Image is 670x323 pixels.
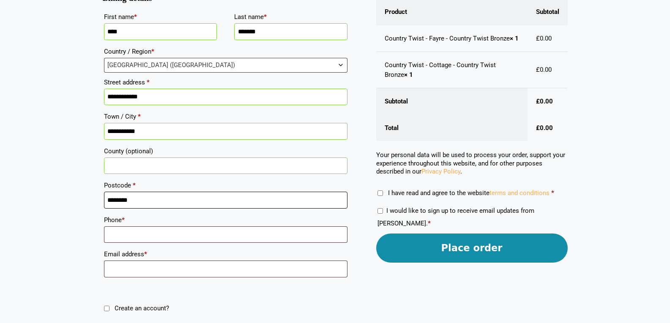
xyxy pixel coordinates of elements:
label: First name [104,11,217,23]
label: Country / Region [104,45,347,58]
label: Email address [104,248,347,261]
bdi: 0.00 [536,124,553,132]
input: Create an account? [104,306,109,311]
span: £ [536,35,540,42]
label: Last name [234,11,347,23]
span: Country / Region [104,58,347,73]
span: (optional) [126,147,153,155]
input: I would like to sign up to receive email updates from [PERSON_NAME]. [377,208,383,214]
bdi: 0.00 [536,66,552,73]
td: Country Twist - Cottage - Country Twist Bronze [376,52,528,88]
label: I would like to sign up to receive email updates from [PERSON_NAME]. [377,207,534,227]
span: £ [536,98,540,105]
label: County [104,145,347,157]
a: Privacy Policy [421,168,460,175]
label: Postcode [104,179,347,192]
label: Town / City [104,110,347,123]
label: Street address [104,76,347,89]
input: I have read and agree to the websiteterms and conditions * [377,190,383,196]
button: Place order [376,233,568,263]
span: I have read and agree to the website [388,189,550,197]
span: £ [536,124,540,132]
abbr: required [551,189,554,197]
p: Your personal data will be used to process your order, support your experience throughout this we... [376,151,568,176]
a: terms and conditions [490,189,550,197]
strong: × 1 [404,71,413,79]
span: United Kingdom (UK) [104,58,347,72]
span: Create an account? [115,304,169,312]
span: £ [536,66,540,73]
strong: × 1 [510,35,519,42]
bdi: 0.00 [536,98,553,105]
bdi: 0.00 [536,35,552,42]
label: Phone [104,214,347,226]
td: Country Twist - Fayre - Country Twist Bronze [376,25,528,52]
th: Total [376,115,528,141]
th: Subtotal [376,88,528,115]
